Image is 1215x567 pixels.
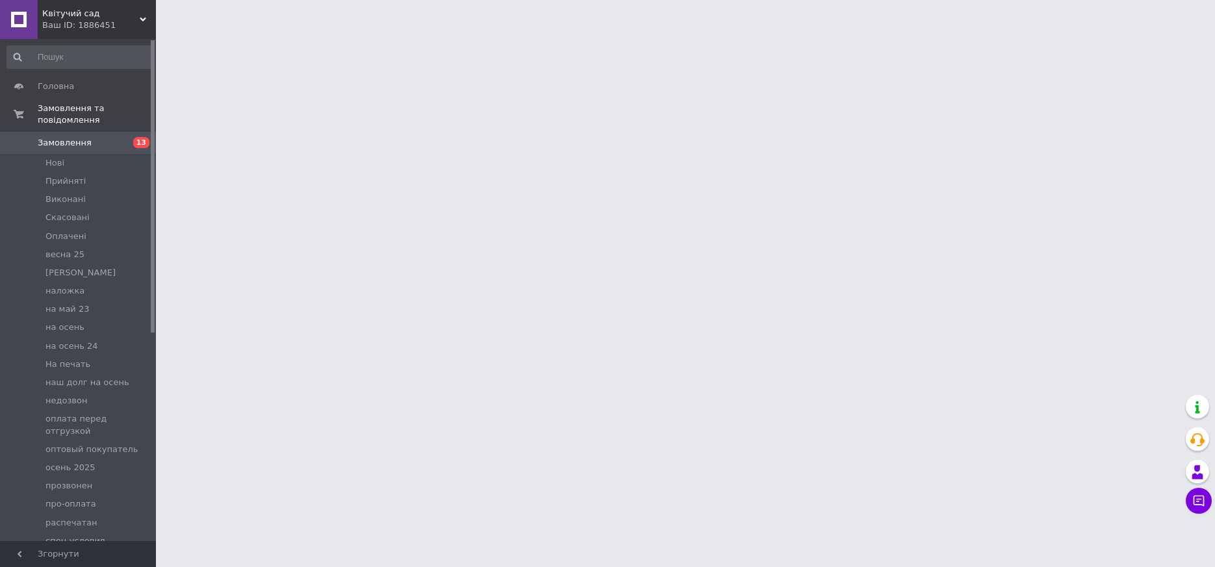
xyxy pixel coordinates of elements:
[45,498,96,510] span: про-оплата
[42,8,140,19] span: Квітучий сад
[45,535,105,547] span: спец.условия
[45,285,84,297] span: наложка
[45,321,84,333] span: на осень
[45,340,98,352] span: на осень 24
[45,212,90,223] span: Скасовані
[38,137,92,149] span: Замовлення
[6,45,153,69] input: Пошук
[45,444,138,455] span: оптовый покупатель
[45,395,87,407] span: недозвон
[45,267,116,279] span: [PERSON_NAME]
[45,359,90,370] span: На печать
[38,103,156,126] span: Замовлення та повідомлення
[38,81,74,92] span: Головна
[133,137,149,148] span: 13
[45,249,84,260] span: весна 25
[1186,488,1212,514] button: Чат з покупцем
[45,194,86,205] span: Виконані
[45,480,92,492] span: прозвонен
[42,19,156,31] div: Ваш ID: 1886451
[45,413,152,436] span: оплата перед отгрузкой
[45,377,129,388] span: наш долг на осень
[45,175,86,187] span: Прийняті
[45,303,90,315] span: на май 23
[45,517,97,529] span: распечатан
[45,462,95,473] span: осень 2025
[45,231,86,242] span: Оплачені
[45,157,64,169] span: Нові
